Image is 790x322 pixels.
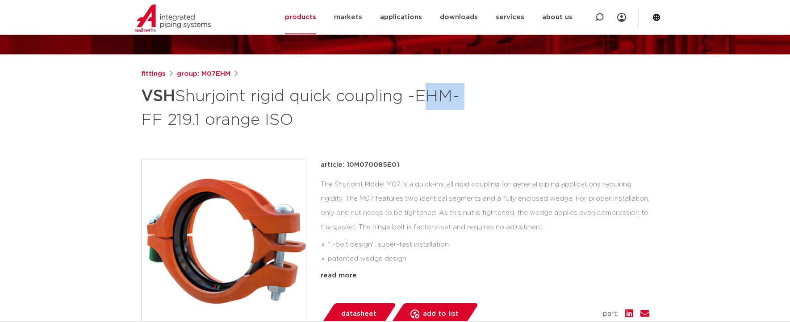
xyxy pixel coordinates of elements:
font: part: [603,310,618,317]
font: downloads [440,14,478,21]
font: applications [380,14,422,21]
font: add to list [423,310,459,317]
font: VSH [141,88,175,104]
font: read more [321,272,357,279]
font: about us [542,14,573,21]
font: patented wedge design [328,256,406,262]
a: group: M07EHM [177,69,230,79]
font: group: M07EHM [177,70,230,77]
a: fittings [141,69,166,79]
font: "1-bolt design": super-fast installation [328,241,449,248]
font: products [285,14,316,21]
font: The Shurjoint Model M07 is a quick-install rigid coupling for general piping applications requiri... [321,181,649,231]
font: article: 10M070085E01 [321,161,399,168]
font: services [496,14,524,21]
font: markets [334,14,362,21]
font: Shurjoint rigid quick coupling -EHM- FF 219.1 orange ISO [141,88,460,128]
font: fittings [141,70,166,77]
font: datasheet [341,310,376,317]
